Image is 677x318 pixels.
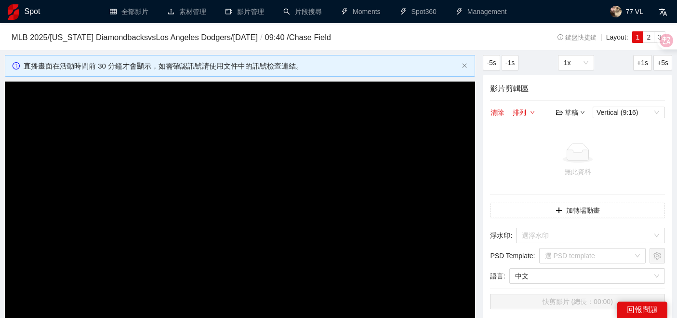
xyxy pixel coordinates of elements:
[657,57,668,68] span: +5s
[512,107,535,118] button: 排列down
[283,8,322,15] a: search片段搜尋
[24,60,458,72] div: 直播畫面在活動時間前 30 分鐘才會顯示，如需確認訊號請使用文件中的訊號檢查連結。
[462,63,467,69] button: close
[490,294,665,309] button: 快剪影片 (總長：00:00)
[490,203,665,218] button: plus加轉場動畫
[617,302,667,318] div: 回報問題
[483,55,500,70] button: -5s
[637,57,648,68] span: +1s
[12,31,506,44] h3: MLB 2025 / [US_STATE] Diamondbacks vs Los Angeles Dodgers / [DATE] 09:40 / Chase Field
[556,107,585,118] div: 草稿
[456,8,507,15] a: thunderboltManagement
[505,57,515,68] span: -1s
[633,55,652,70] button: +1s
[462,63,467,69] span: close
[168,8,206,15] a: upload素材管理
[502,55,518,70] button: -1s
[580,110,585,115] span: down
[556,109,563,116] span: folder-open
[490,250,535,261] span: PSD Template :
[487,57,496,68] span: -5s
[490,230,512,241] span: 浮水印 :
[597,107,661,118] span: Vertical (9:16)
[490,107,504,118] button: 清除
[341,8,381,15] a: thunderboltMoments
[490,271,505,281] span: 語言 :
[610,6,622,17] img: avatar
[653,55,672,70] button: +5s
[636,33,640,41] span: 1
[530,110,535,116] span: down
[556,207,562,215] span: plus
[110,8,148,15] a: table全部影片
[494,166,661,177] div: 無此資料
[400,8,437,15] a: thunderboltSpot360
[13,62,20,69] span: info-circle
[558,34,564,41] span: info-circle
[515,269,659,283] span: 中文
[226,8,264,15] a: video-camera影片管理
[258,33,265,41] span: /
[558,34,597,41] span: 鍵盤快捷鍵
[490,83,665,95] h4: 影片剪輯區
[600,33,602,41] span: |
[8,4,19,20] img: logo
[564,55,588,70] span: 1x
[650,248,665,263] button: setting
[606,33,628,41] span: Layout:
